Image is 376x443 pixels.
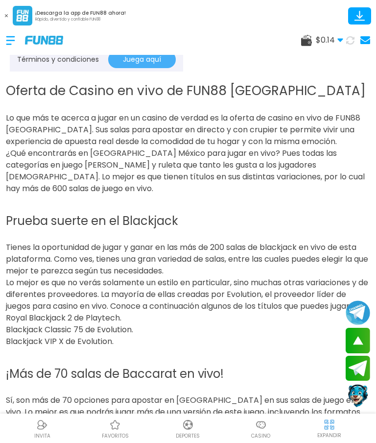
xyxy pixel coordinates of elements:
span: $ 0.14 [316,34,343,46]
p: ¡Descarga la app de FUN88 ahora! [35,9,126,17]
a: CasinoCasinoCasino [224,418,297,440]
button: Join telegram channel [346,300,370,325]
img: Casino Favoritos [109,419,121,431]
font: Oferta de Casino en vivo de FUN88 [GEOGRAPHIC_DATA] [6,82,366,99]
img: Referral [36,419,48,431]
button: Contact customer service [346,383,370,409]
p: EXPANDIR [317,432,341,439]
a: Casino FavoritosCasino Favoritosfavoritos [79,418,152,440]
font: Lo que más te acerca a jugar en un casino de verdad es la oferta de casino en vivo de FUN88 [GEOG... [6,112,360,147]
font: Prueba suerte en el Blackjack [6,213,178,229]
button: Join telegram [346,356,370,381]
img: Company Logo [25,36,63,44]
font: Blackjack VIP X de Evolution. [6,336,114,347]
a: Términos y condiciones [17,54,99,65]
p: Deportes [176,432,200,440]
p: Rápido, divertido y confiable FUN88 [35,17,126,23]
img: App Logo [13,6,32,25]
font: Tienes la oportunidad de jugar y ganar en las más de 200 salas de blackjack en vivo de esta plata... [6,242,368,276]
button: Juega aquí [108,51,176,68]
a: ReferralReferralINVITA [6,418,79,440]
font: Sí, son más de 70 opciones para apostar en [GEOGRAPHIC_DATA] en sus salas de juego en vivo. Lo me... [6,394,360,429]
font: Lo mejor es que no verás solamente un estilo en particular, sino muchas otras variaciones y de di... [6,277,368,312]
button: scroll up [346,328,370,353]
p: INVITA [34,432,50,440]
font: Royal Blackjack 2 de Playtech. [6,312,121,323]
p: favoritos [102,432,129,440]
p: Casino [251,432,270,440]
img: Casino [255,419,267,431]
img: Deportes [182,419,194,431]
a: DeportesDeportesDeportes [152,418,225,440]
font: ¿Qué encontrarás en [GEOGRAPHIC_DATA] México para jugar en vivo? Pues todas las categorías en jue... [6,148,365,194]
font: ¡Más de 70 salas de Baccarat en vivo! [6,366,224,382]
font: Blackjack Classic 75 de Evolution. [6,324,133,335]
img: hide [323,418,335,431]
